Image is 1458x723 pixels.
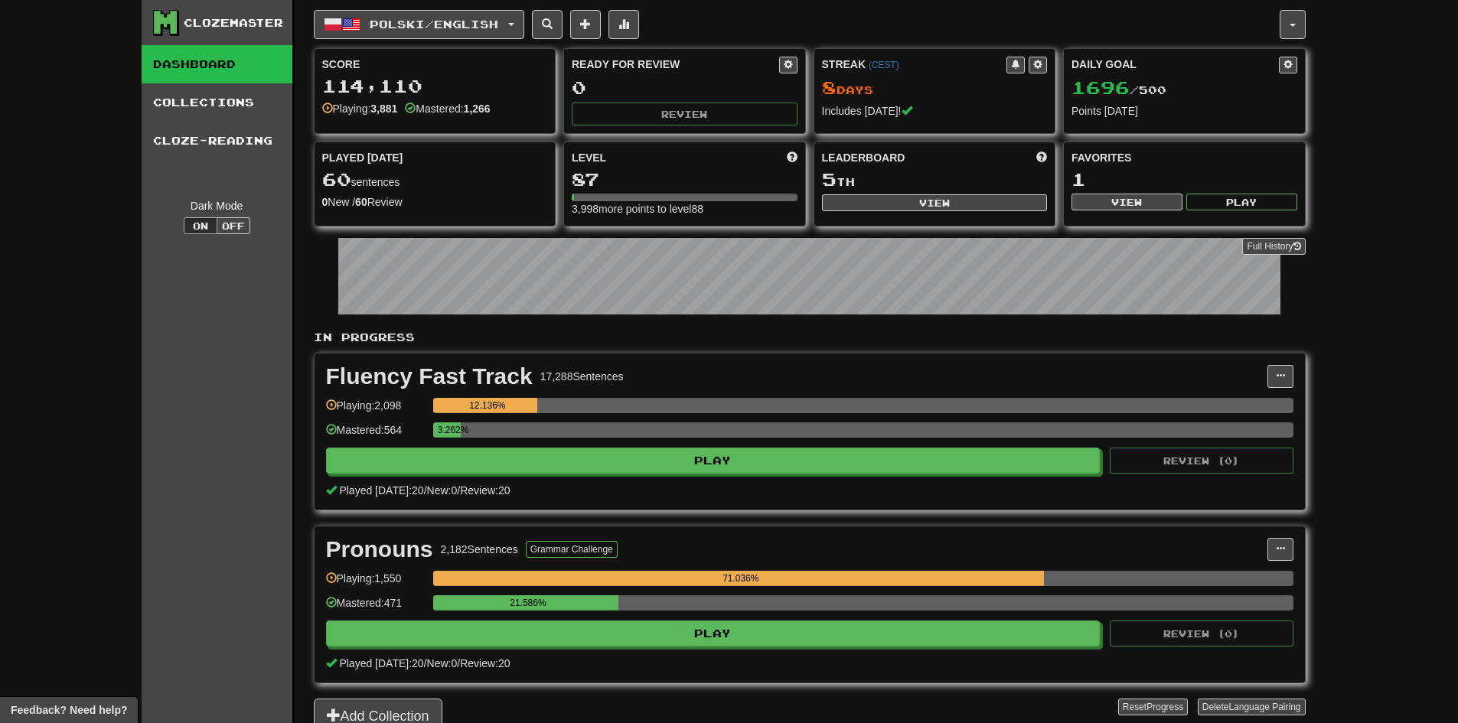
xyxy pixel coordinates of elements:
[326,422,426,448] div: Mastered: 564
[1071,103,1297,119] div: Points [DATE]
[322,196,328,208] strong: 0
[326,538,433,561] div: Pronouns
[326,398,426,423] div: Playing: 2,098
[572,201,797,217] div: 3,998 more points to level 88
[184,217,217,234] button: On
[326,571,426,596] div: Playing: 1,550
[1186,194,1297,210] button: Play
[822,103,1048,119] div: Includes [DATE]!
[427,657,458,669] span: New: 0
[822,57,1007,72] div: Streak
[438,398,537,413] div: 12.136%
[572,78,797,97] div: 0
[457,657,460,669] span: /
[822,78,1048,98] div: Day s
[326,620,1101,646] button: Play
[540,369,624,384] div: 17,288 Sentences
[142,122,292,160] a: Cloze-Reading
[142,83,292,122] a: Collections
[322,77,548,96] div: 114,110
[1110,448,1293,474] button: Review (0)
[460,484,510,497] span: Review: 20
[1198,699,1306,715] button: DeleteLanguage Pairing
[314,10,524,39] button: Polski/English
[1071,77,1130,98] span: 1696
[460,657,510,669] span: Review: 20
[572,150,606,165] span: Level
[322,194,548,210] div: New / Review
[572,103,797,125] button: Review
[438,595,618,611] div: 21.586%
[322,170,548,190] div: sentences
[526,541,618,558] button: Grammar Challenge
[1147,702,1183,712] span: Progress
[822,77,837,98] span: 8
[464,103,491,115] strong: 1,266
[1036,150,1047,165] span: This week in points, UTC
[326,365,533,388] div: Fluency Fast Track
[142,45,292,83] a: Dashboard
[787,150,797,165] span: Score more points to level up
[822,168,837,190] span: 5
[822,194,1048,211] button: View
[441,542,518,557] div: 2,182 Sentences
[370,18,498,31] span: Polski / English
[822,170,1048,190] div: th
[427,484,458,497] span: New: 0
[370,103,397,115] strong: 3,881
[322,150,403,165] span: Played [DATE]
[1071,83,1166,96] span: / 500
[608,10,639,39] button: More stats
[869,60,899,70] a: (CEST)
[532,10,563,39] button: Search sentences
[322,57,548,72] div: Score
[822,150,905,165] span: Leaderboard
[1071,57,1279,73] div: Daily Goal
[570,10,601,39] button: Add sentence to collection
[1118,699,1188,715] button: ResetProgress
[339,657,423,669] span: Played [DATE]: 20
[11,702,127,718] span: Open feedback widget
[572,57,779,72] div: Ready for Review
[438,571,1044,586] div: 71.036%
[314,330,1306,345] p: In Progress
[184,15,283,31] div: Clozemaster
[326,595,426,620] div: Mastered: 471
[1071,170,1297,189] div: 1
[153,198,281,213] div: Dark Mode
[1228,702,1300,712] span: Language Pairing
[424,657,427,669] span: /
[405,101,490,116] div: Mastered:
[424,484,427,497] span: /
[1110,620,1293,646] button: Review (0)
[217,217,250,234] button: Off
[339,484,423,497] span: Played [DATE]: 20
[1071,194,1182,210] button: View
[1242,238,1305,255] a: Full History
[1071,150,1297,165] div: Favorites
[457,484,460,497] span: /
[572,170,797,189] div: 87
[326,448,1101,474] button: Play
[322,101,398,116] div: Playing:
[355,196,367,208] strong: 60
[322,168,351,190] span: 60
[438,422,461,438] div: 3.262%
